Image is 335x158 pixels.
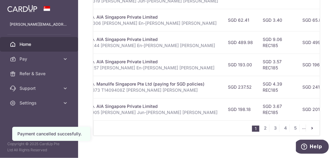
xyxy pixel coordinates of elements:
[297,98,334,120] td: SGD 201.85
[296,140,329,155] iframe: Opens a widget where you can find more information
[20,85,60,91] span: Support
[258,98,297,120] td: SGD 3.67 REC185
[223,31,258,53] td: SGD 489.98
[74,87,218,93] p: 1492037373 T1409408Z [PERSON_NAME] [PERSON_NAME]
[252,126,259,132] li: 1
[297,9,334,31] td: SGD 65.81
[282,124,289,132] a: 4
[302,124,306,132] li: ...
[10,21,68,28] p: [PERSON_NAME][EMAIL_ADDRESS][DOMAIN_NAME]
[258,53,297,76] td: SGD 3.57 REC185
[272,124,279,132] a: 3
[258,31,297,53] td: SGD 9.06 REC185
[297,53,334,76] td: SGD 196.57
[20,41,60,47] span: Home
[74,42,218,49] p: L541875244 [PERSON_NAME] En-[PERSON_NAME] [PERSON_NAME]
[20,100,60,106] span: Settings
[223,9,258,31] td: SGD 62.41
[74,14,218,20] div: Insurance. AIA Singapore Private Limited
[74,81,218,87] div: Insurance. Manulife Singapore Pte Ltd (paying for SGD policies)
[223,53,258,76] td: SGD 193.00
[262,124,269,132] a: 2
[74,36,218,42] div: Insurance. AIA Singapore Private Limited
[74,65,218,71] p: L541875257 [PERSON_NAME] En-[PERSON_NAME] [PERSON_NAME]
[74,20,218,26] p: E239766306 [PERSON_NAME] En-[PERSON_NAME] [PERSON_NAME]
[252,121,319,135] nav: pager
[258,76,297,98] td: SGD 4.39 REC185
[297,31,334,53] td: SGD 499.04
[17,131,85,137] div: Payment cancelled succesfully.
[74,103,218,109] div: Insurance. AIA Singapore Private Limited
[223,76,258,98] td: SGD 237.52
[74,109,218,116] p: L542731905 [PERSON_NAME] Jun-[PERSON_NAME] [PERSON_NAME]
[297,76,334,98] td: SGD 241.91
[20,71,60,77] span: Refer & Save
[258,9,297,31] td: SGD 3.40
[20,56,60,62] span: Pay
[7,5,37,12] img: CardUp
[74,59,218,65] div: Insurance. AIA Singapore Private Limited
[223,98,258,120] td: SGD 198.18
[292,124,299,132] a: 5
